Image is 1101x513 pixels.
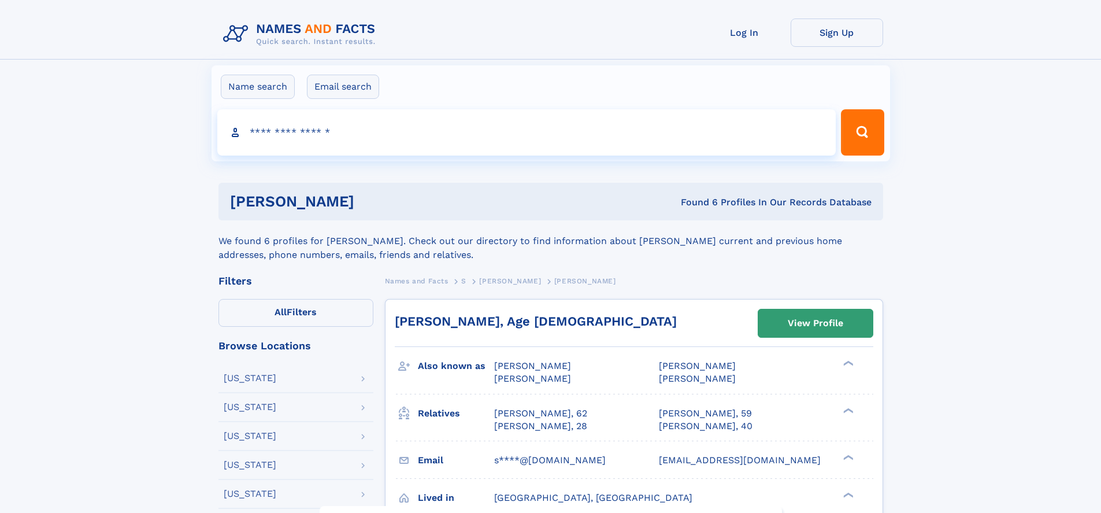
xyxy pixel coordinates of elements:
h3: Email [418,451,494,470]
div: Filters [218,276,373,286]
span: [PERSON_NAME] [659,360,736,371]
span: S [461,277,466,285]
span: [PERSON_NAME] [494,373,571,384]
a: [PERSON_NAME], 40 [659,420,752,433]
span: [PERSON_NAME] [494,360,571,371]
div: Browse Locations [218,341,373,351]
div: ❯ [840,407,854,414]
div: [US_STATE] [224,489,276,499]
span: [PERSON_NAME] [554,277,616,285]
h3: Lived in [418,488,494,508]
div: [US_STATE] [224,460,276,470]
div: [US_STATE] [224,431,276,441]
div: ❯ [840,360,854,367]
button: Search Button [841,109,884,156]
a: [PERSON_NAME], 62 [494,407,587,420]
h3: Also known as [418,356,494,376]
div: View Profile [788,310,843,337]
a: Log In [698,19,791,47]
div: ❯ [840,453,854,461]
div: Found 6 Profiles In Our Records Database [517,196,872,209]
span: All [275,307,287,318]
a: [PERSON_NAME], 28 [494,420,587,433]
div: We found 6 profiles for [PERSON_NAME]. Check out our directory to find information about [PERSON_... [218,220,883,262]
a: [PERSON_NAME], 59 [659,407,752,420]
h1: [PERSON_NAME] [230,194,518,209]
span: [PERSON_NAME] [659,373,736,384]
a: Sign Up [791,19,883,47]
span: [EMAIL_ADDRESS][DOMAIN_NAME] [659,455,821,466]
label: Email search [307,75,379,99]
div: ❯ [840,491,854,499]
div: [US_STATE] [224,374,276,383]
img: Logo Names and Facts [218,19,385,50]
span: [GEOGRAPHIC_DATA], [GEOGRAPHIC_DATA] [494,492,692,503]
input: search input [217,109,836,156]
h3: Relatives [418,404,494,423]
a: Names and Facts [385,274,448,288]
span: [PERSON_NAME] [479,277,541,285]
a: [PERSON_NAME], Age [DEMOGRAPHIC_DATA] [395,314,677,329]
a: [PERSON_NAME] [479,274,541,288]
label: Filters [218,299,373,327]
a: S [461,274,466,288]
a: View Profile [758,309,873,337]
div: [US_STATE] [224,403,276,412]
label: Name search [221,75,295,99]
